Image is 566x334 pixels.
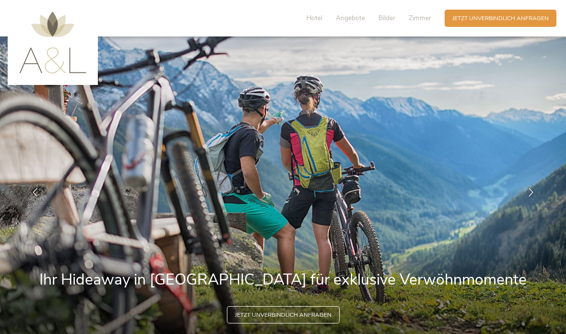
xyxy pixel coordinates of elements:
span: Hotel [307,13,322,23]
span: Jetzt unverbindlich anfragen [235,311,331,319]
img: AMONTI & LUNARIS Wellnessresort [19,12,86,73]
span: Jetzt unverbindlich anfragen [452,14,549,23]
span: Angebote [336,13,365,23]
span: Zimmer [409,13,431,23]
span: Bilder [378,13,395,23]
